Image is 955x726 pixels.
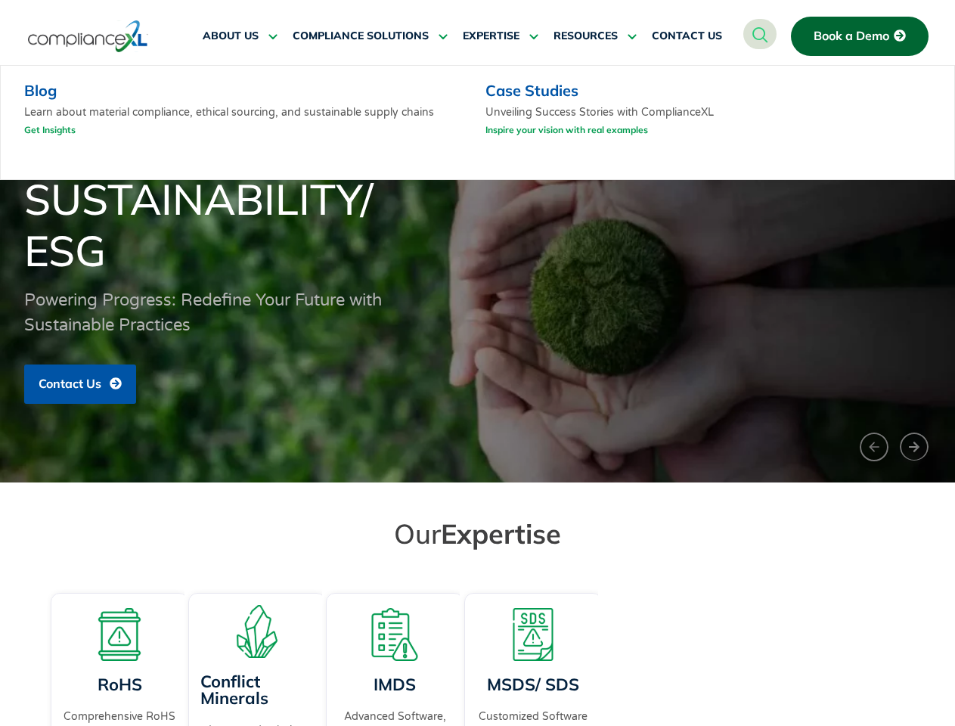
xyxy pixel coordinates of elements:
[487,674,579,695] a: MSDS/ SDS
[814,29,889,43] span: Book a Demo
[293,29,429,43] span: COMPLIANCE SOLUTIONS
[203,18,278,54] a: ABOUT US
[652,29,722,43] span: CONTACT US
[24,173,932,276] h1: Sustainability/ ESG
[24,290,382,335] span: Powering Progress: Redefine Your Future with Sustainable Practices
[200,671,268,709] a: Conflict Minerals
[652,18,722,54] a: CONTACT US
[374,674,416,695] a: IMDS
[28,19,148,54] img: logo-one.svg
[743,19,777,49] a: navsearch-button
[231,605,284,658] img: A representation of minerals
[24,81,57,100] a: Blog
[293,18,448,54] a: COMPLIANCE SOLUTIONS
[24,105,464,144] p: Learn about material compliance, ethical sourcing, and sustainable supply chains
[485,81,578,100] a: Case Studies
[203,29,259,43] span: ABOUT US
[463,29,519,43] span: EXPERTISE
[24,120,76,139] a: Get Insights
[791,17,929,56] a: Book a Demo
[485,120,648,139] a: Inspire your vision with real examples
[553,29,618,43] span: RESOURCES
[507,608,560,661] img: A warning board with SDS displaying
[54,517,901,551] h2: Our
[97,674,141,695] a: RoHS
[93,608,146,661] img: A board with a warning sign
[368,608,421,661] img: A list board with a warning
[39,377,101,391] span: Contact Us
[24,365,136,404] a: Contact Us
[463,18,538,54] a: EXPERTISE
[441,517,561,551] span: Expertise
[485,105,714,144] p: Unveiling Success Stories with ComplianceXL
[553,18,637,54] a: RESOURCES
